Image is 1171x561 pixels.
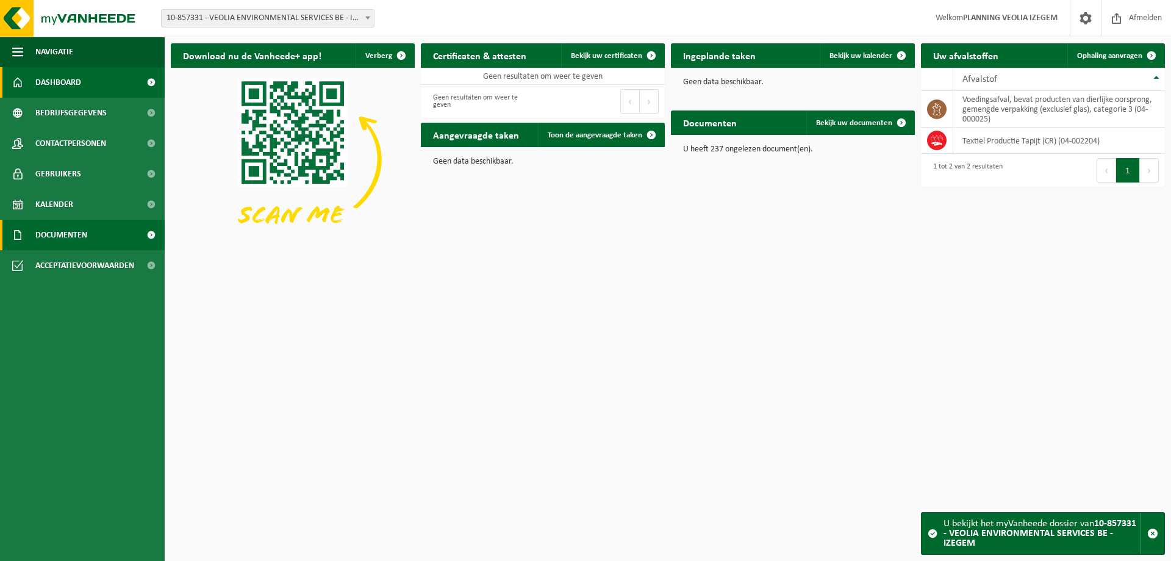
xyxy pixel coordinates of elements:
[620,89,640,114] button: Previous
[561,43,664,68] a: Bekijk uw certificaten
[421,43,539,67] h2: Certificaten & attesten
[427,88,537,115] div: Geen resultaten om weer te geven
[35,250,134,281] span: Acceptatievoorwaarden
[963,13,1058,23] strong: PLANNING VEOLIA IZEGEM
[365,52,392,60] span: Verberg
[962,74,997,84] span: Afvalstof
[571,52,642,60] span: Bekijk uw certificaten
[35,189,73,220] span: Kalender
[35,67,81,98] span: Dashboard
[806,110,914,135] a: Bekijk uw documenten
[683,78,903,87] p: Geen data beschikbaar.
[162,10,374,27] span: 10-857331 - VEOLIA ENVIRONMENTAL SERVICES BE - IZEGEM
[35,98,107,128] span: Bedrijfsgegevens
[35,37,73,67] span: Navigatie
[1097,158,1116,183] button: Previous
[944,519,1136,548] strong: 10-857331 - VEOLIA ENVIRONMENTAL SERVICES BE - IZEGEM
[433,157,653,166] p: Geen data beschikbaar.
[421,123,531,147] h2: Aangevraagde taken
[421,68,665,85] td: Geen resultaten om weer te geven
[944,513,1141,554] div: U bekijkt het myVanheede dossier van
[816,119,892,127] span: Bekijk uw documenten
[1067,43,1164,68] a: Ophaling aanvragen
[1116,158,1140,183] button: 1
[953,128,1165,154] td: Textiel Productie Tapijt (CR) (04-002204)
[820,43,914,68] a: Bekijk uw kalender
[921,43,1011,67] h2: Uw afvalstoffen
[1140,158,1159,183] button: Next
[171,68,415,251] img: Download de VHEPlus App
[171,43,334,67] h2: Download nu de Vanheede+ app!
[927,157,1003,184] div: 1 tot 2 van 2 resultaten
[35,159,81,189] span: Gebruikers
[640,89,659,114] button: Next
[671,43,768,67] h2: Ingeplande taken
[953,91,1165,128] td: voedingsafval, bevat producten van dierlijke oorsprong, gemengde verpakking (exclusief glas), cat...
[35,220,87,250] span: Documenten
[356,43,414,68] button: Verberg
[538,123,664,147] a: Toon de aangevraagde taken
[671,110,749,134] h2: Documenten
[548,131,642,139] span: Toon de aangevraagde taken
[683,145,903,154] p: U heeft 237 ongelezen document(en).
[829,52,892,60] span: Bekijk uw kalender
[1077,52,1142,60] span: Ophaling aanvragen
[35,128,106,159] span: Contactpersonen
[161,9,374,27] span: 10-857331 - VEOLIA ENVIRONMENTAL SERVICES BE - IZEGEM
